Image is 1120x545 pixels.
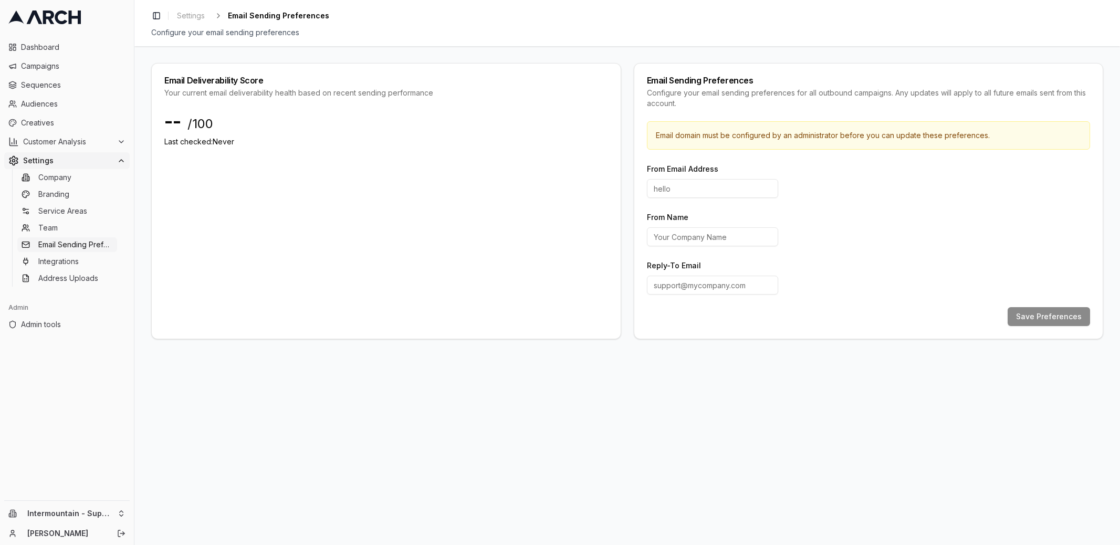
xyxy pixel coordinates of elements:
[38,189,69,200] span: Branding
[17,237,117,252] a: Email Sending Preferences
[27,528,106,539] a: [PERSON_NAME]
[4,96,130,112] a: Audiences
[647,179,778,198] input: hello
[21,118,125,128] span: Creatives
[17,170,117,185] a: Company
[173,8,209,23] a: Settings
[164,88,608,98] div: Your current email deliverability health based on recent sending performance
[114,526,129,541] button: Log out
[4,505,130,522] button: Intermountain - Superior Water & Air
[38,239,113,250] span: Email Sending Preferences
[151,27,1103,38] div: Configure your email sending preferences
[647,227,778,246] input: Your Company Name
[164,111,181,132] span: --
[27,509,113,518] span: Intermountain - Superior Water & Air
[38,256,79,267] span: Integrations
[647,213,688,222] label: From Name
[17,271,117,286] a: Address Uploads
[647,276,778,295] input: support@mycompany.com
[21,61,125,71] span: Campaigns
[21,99,125,109] span: Audiences
[38,273,98,284] span: Address Uploads
[38,206,87,216] span: Service Areas
[38,172,71,183] span: Company
[647,88,1091,109] div: Configure your email sending preferences for all outbound campaigns. Any updates will apply to al...
[21,319,125,330] span: Admin tools
[17,254,117,269] a: Integrations
[38,223,58,233] span: Team
[4,58,130,75] a: Campaigns
[4,114,130,131] a: Creatives
[4,299,130,316] div: Admin
[23,137,113,147] span: Customer Analysis
[164,76,608,85] div: Email Deliverability Score
[17,221,117,235] a: Team
[4,39,130,56] a: Dashboard
[187,116,213,132] span: /100
[21,80,125,90] span: Sequences
[647,76,1091,85] div: Email Sending Preferences
[173,8,329,23] nav: breadcrumb
[4,133,130,150] button: Customer Analysis
[177,11,205,21] span: Settings
[4,316,130,333] a: Admin tools
[647,164,718,173] label: From Email Address
[656,130,1082,141] p: Email domain must be configured by an administrator before you can update these preferences.
[647,261,701,270] label: Reply-To Email
[23,155,113,166] span: Settings
[21,42,125,53] span: Dashboard
[4,152,130,169] button: Settings
[17,204,117,218] a: Service Areas
[164,137,608,147] p: Last checked: Never
[17,187,117,202] a: Branding
[228,11,329,21] span: Email Sending Preferences
[4,77,130,93] a: Sequences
